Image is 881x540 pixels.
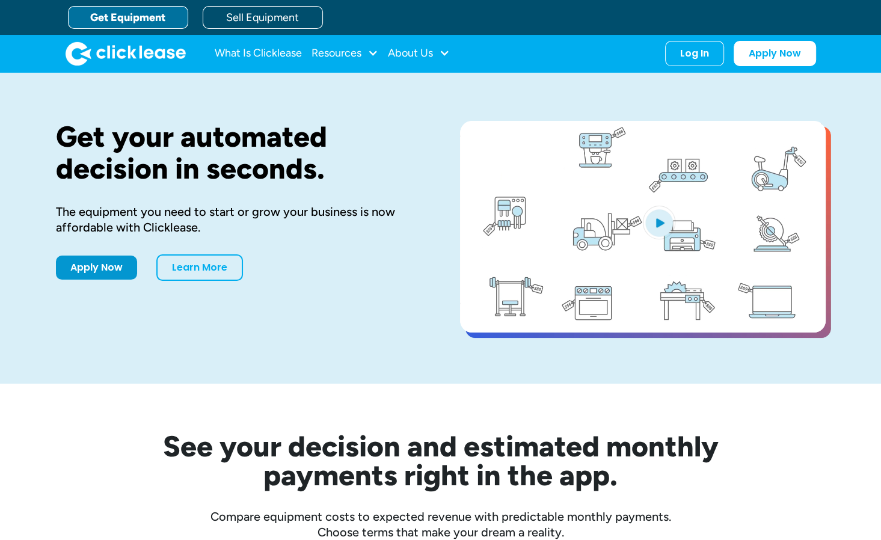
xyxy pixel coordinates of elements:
a: open lightbox [460,121,826,333]
div: The equipment you need to start or grow your business is now affordable with Clicklease. [56,204,422,235]
div: About Us [388,41,450,66]
div: Resources [312,41,378,66]
h1: Get your automated decision in seconds. [56,121,422,185]
a: Apply Now [734,41,816,66]
a: Apply Now [56,256,137,280]
a: Get Equipment [68,6,188,29]
a: What Is Clicklease [215,41,302,66]
img: Clicklease logo [66,41,186,66]
img: Blue play button logo on a light blue circular background [643,206,675,239]
div: Log In [680,48,709,60]
a: home [66,41,186,66]
a: Learn More [156,254,243,281]
h2: See your decision and estimated monthly payments right in the app. [104,432,778,489]
div: Compare equipment costs to expected revenue with predictable monthly payments. Choose terms that ... [56,509,826,540]
a: Sell Equipment [203,6,323,29]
